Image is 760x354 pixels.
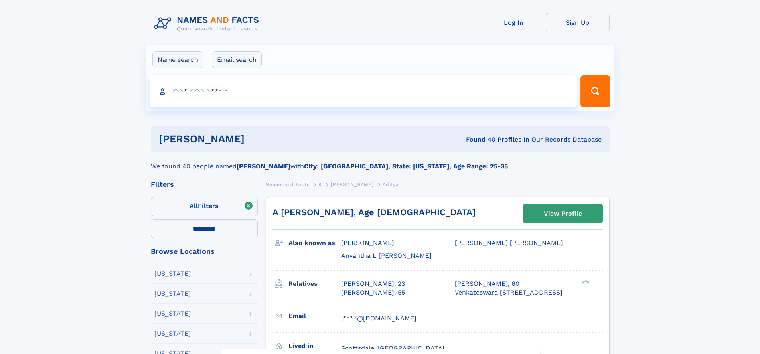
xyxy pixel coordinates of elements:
img: Logo Names and Facts [151,13,266,34]
div: [US_STATE] [154,291,191,297]
span: [PERSON_NAME] [331,182,373,187]
span: [PERSON_NAME] [341,239,394,247]
a: A [PERSON_NAME], Age [DEMOGRAPHIC_DATA] [272,207,476,217]
span: [PERSON_NAME] [PERSON_NAME] [455,239,563,247]
label: Email search [212,51,262,68]
a: [PERSON_NAME], 23 [341,279,405,288]
a: View Profile [523,204,602,223]
h3: Also known as [288,236,341,250]
label: Filters [151,197,258,216]
div: [US_STATE] [154,330,191,337]
div: Browse Locations [151,248,258,255]
label: Name search [152,51,203,68]
a: Sign Up [546,13,610,32]
div: View Profile [544,204,582,223]
span: All [190,202,198,210]
span: K [318,182,322,187]
h3: Relatives [288,277,341,291]
b: City: [GEOGRAPHIC_DATA], State: [US_STATE], Age Range: 25-35 [304,162,508,170]
input: search input [150,75,577,107]
a: [PERSON_NAME] [331,179,373,189]
a: [PERSON_NAME], 55 [341,288,405,297]
a: Venkateswara [STREET_ADDRESS] [455,288,563,297]
div: Found 40 Profiles In Our Records Database [355,135,602,144]
div: ❯ [580,279,590,284]
span: Anvantha L [PERSON_NAME] [341,252,432,259]
span: Scottsdale, [GEOGRAPHIC_DATA] [341,344,444,352]
a: K [318,179,322,189]
a: Names and Facts [266,179,310,189]
div: Filters [151,181,258,188]
button: Search Button [580,75,610,107]
h1: [PERSON_NAME] [159,134,355,144]
a: [PERSON_NAME], 60 [455,279,519,288]
div: [US_STATE] [154,271,191,277]
div: [US_STATE] [154,310,191,317]
b: [PERSON_NAME] [237,162,290,170]
h3: Email [288,309,341,323]
h3: Lived in [288,339,341,353]
a: Log In [482,13,546,32]
span: Aditya [383,182,399,187]
div: We found 40 people named with . [151,152,610,171]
